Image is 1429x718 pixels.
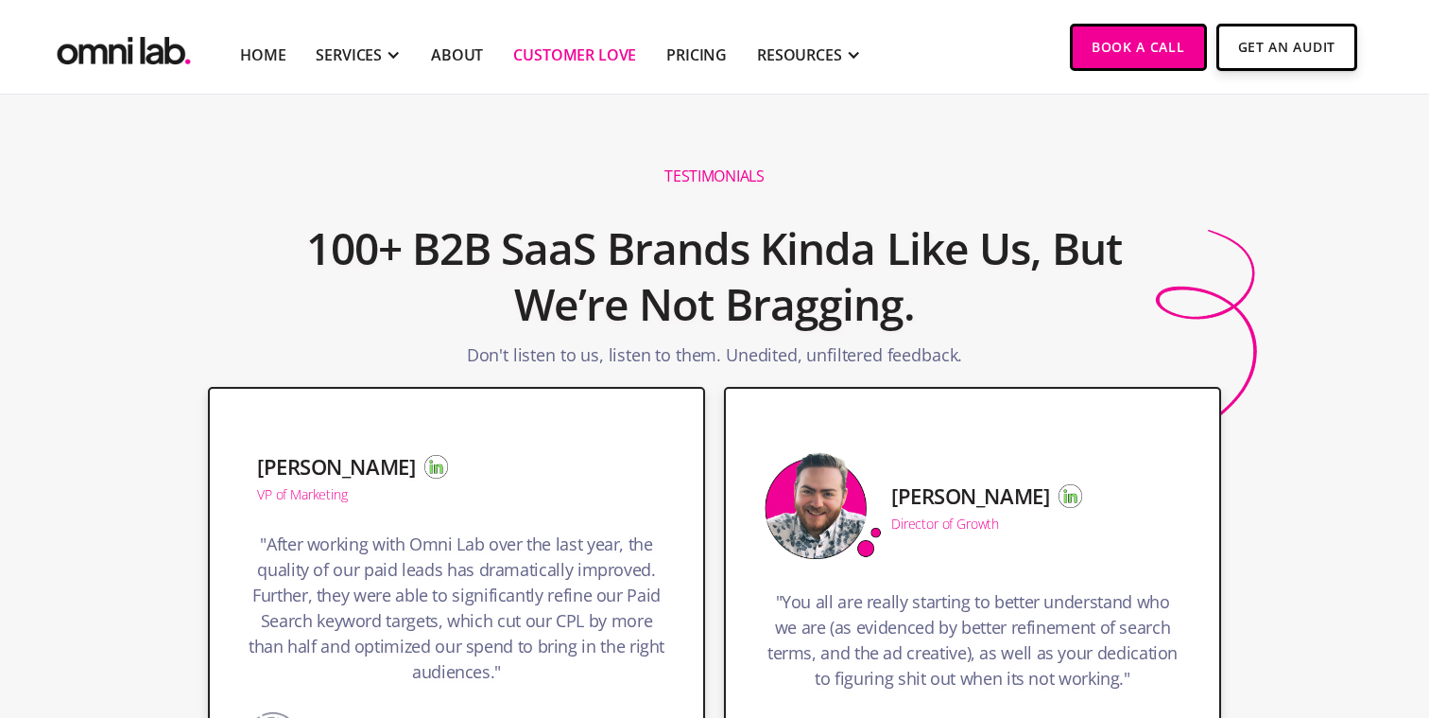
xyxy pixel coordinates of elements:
h2: 100+ B2B SaaS Brands Kinda Like Us, But We’re Not Bragging. [265,211,1164,343]
p: Don't listen to us, listen to them. Unedited, unfiltered feedback. [467,342,962,377]
div: RESOURCES [757,44,842,66]
a: About [431,44,483,66]
a: Book a Call [1070,24,1207,71]
iframe: Chat Widget [1089,499,1429,718]
div: VP of Marketing [257,488,348,501]
h3: "You all are really starting to better understand who we are (as evidenced by better refinement o... [764,589,1181,701]
img: Omni Lab: B2B SaaS Demand Generation Agency [53,24,195,70]
h3: "After working with Omni Lab over the last year, the quality of our paid leads has dramatically i... [248,532,665,694]
a: Home [240,44,285,66]
h1: Testimonials [664,166,764,186]
a: home [53,24,195,70]
div: SERVICES [316,44,382,66]
div: Director of Growth [891,517,999,531]
a: Customer Love [513,44,636,66]
h5: [PERSON_NAME] [891,484,1049,507]
a: Pricing [666,44,727,66]
a: Get An Audit [1216,24,1357,71]
h5: [PERSON_NAME] [257,455,415,478]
